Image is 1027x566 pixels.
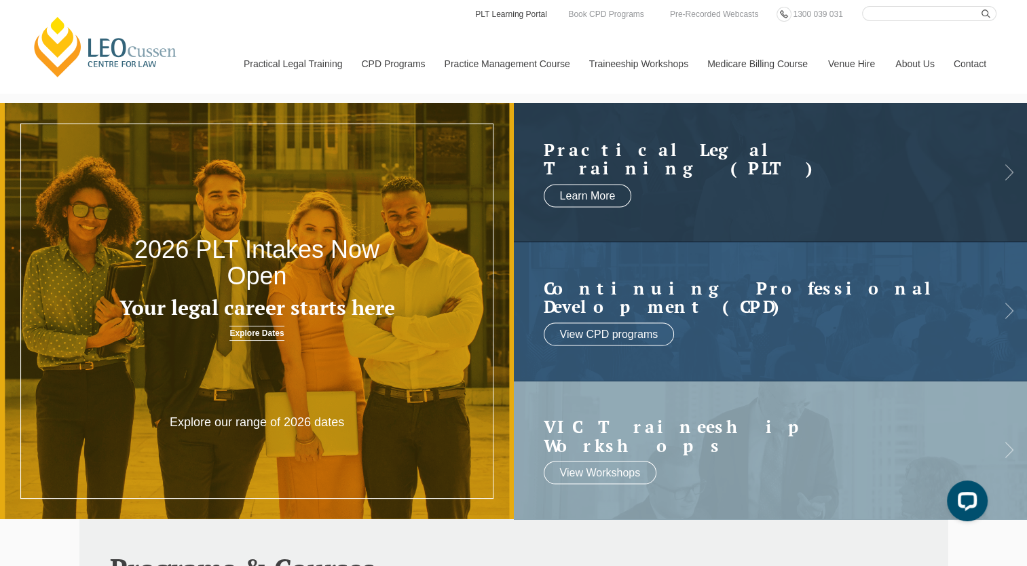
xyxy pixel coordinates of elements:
[102,297,411,319] h3: Your legal career starts here
[102,236,411,290] h2: 2026 PLT Intakes Now Open
[885,35,944,93] a: About Us
[789,7,846,22] a: 1300 039 031
[229,326,284,341] a: Explore Dates
[234,35,352,93] a: Practical Legal Training
[474,7,548,22] a: PLT Learning Portal
[936,475,993,532] iframe: LiveChat chat widget
[544,322,675,345] a: View CPD programs
[544,278,971,316] a: Continuing ProfessionalDevelopment (CPD)
[351,35,434,93] a: CPD Programs
[544,278,971,316] h2: Continuing Professional Development (CPD)
[544,417,971,455] a: VIC Traineeship Workshops
[154,415,360,430] p: Explore our range of 2026 dates
[793,10,842,19] span: 1300 039 031
[565,7,647,22] a: Book CPD Programs
[434,35,579,93] a: Practice Management Course
[31,15,181,79] a: [PERSON_NAME] Centre for Law
[944,35,996,93] a: Contact
[544,140,971,177] h2: Practical Legal Training (PLT)
[818,35,885,93] a: Venue Hire
[697,35,818,93] a: Medicare Billing Course
[544,140,971,177] a: Practical LegalTraining (PLT)
[544,461,657,485] a: View Workshops
[667,7,762,22] a: Pre-Recorded Webcasts
[579,35,697,93] a: Traineeship Workshops
[544,184,632,207] a: Learn More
